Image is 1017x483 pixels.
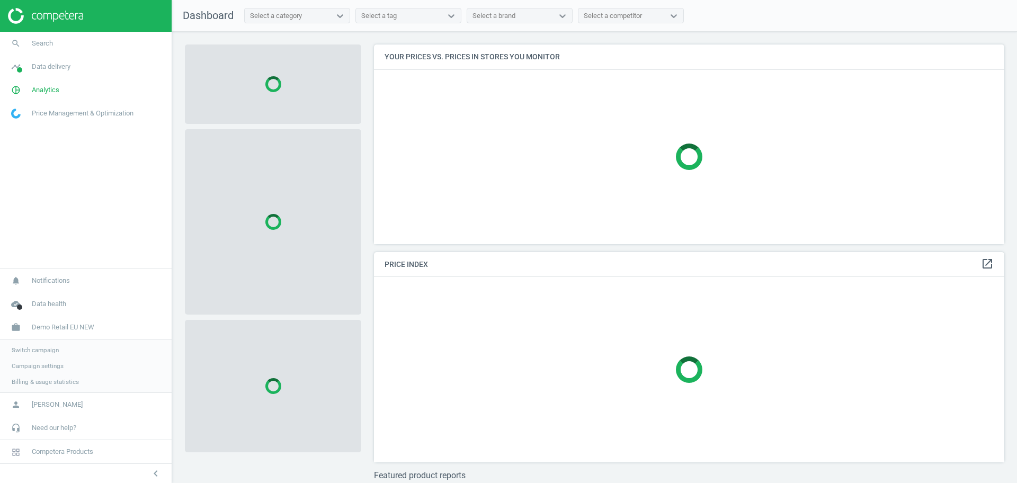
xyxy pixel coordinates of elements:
span: Analytics [32,85,59,95]
i: work [6,317,26,337]
i: cloud_done [6,294,26,314]
i: timeline [6,57,26,77]
i: person [6,395,26,415]
span: Data health [32,299,66,309]
a: open_in_new [981,257,994,271]
span: Campaign settings [12,362,64,370]
i: open_in_new [981,257,994,270]
div: Select a tag [361,11,397,21]
span: Dashboard [183,9,234,22]
span: Billing & usage statistics [12,378,79,386]
span: Demo Retail EU NEW [32,323,94,332]
i: notifications [6,271,26,291]
span: Search [32,39,53,48]
div: Select a brand [472,11,515,21]
span: [PERSON_NAME] [32,400,83,409]
span: Competera Products [32,447,93,457]
img: wGWNvw8QSZomAAAAABJRU5ErkJggg== [11,109,21,119]
i: pie_chart_outlined [6,80,26,100]
span: Data delivery [32,62,70,71]
h3: Featured product reports [374,470,1004,480]
i: search [6,33,26,53]
i: headset_mic [6,418,26,438]
img: ajHJNr6hYgQAAAAASUVORK5CYII= [8,8,83,24]
div: Select a category [250,11,302,21]
h4: Price Index [374,252,1004,277]
h4: Your prices vs. prices in stores you monitor [374,44,1004,69]
button: chevron_left [142,467,169,480]
span: Need our help? [32,423,76,433]
span: Notifications [32,276,70,285]
span: Switch campaign [12,346,59,354]
i: chevron_left [149,467,162,480]
span: Price Management & Optimization [32,109,133,118]
div: Select a competitor [584,11,642,21]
